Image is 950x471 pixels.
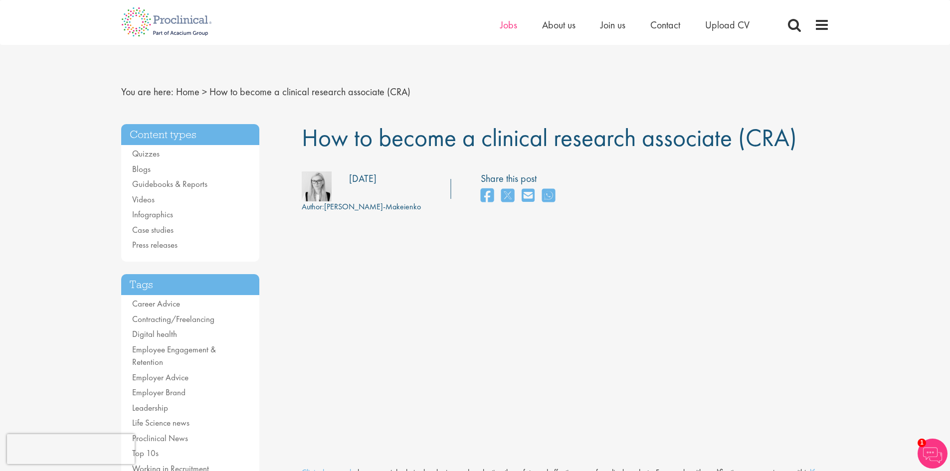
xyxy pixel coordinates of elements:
h3: Tags [121,274,260,296]
a: Top 10s [132,448,159,459]
a: Infographics [132,209,173,220]
a: Life Science news [132,417,190,428]
a: Case studies [132,224,174,235]
a: Digital health [132,328,177,339]
a: Join us [600,18,625,31]
a: Videos [132,194,155,205]
span: Author: [302,201,324,212]
a: Employer Advice [132,372,189,383]
iframe: YouTube video player [302,239,701,459]
span: > [202,85,207,98]
div: [DATE] [349,171,377,186]
a: Leadership [132,402,168,413]
img: 9c42a799-1214-4f0b-6c8b-08d628c793e7 [302,171,332,201]
a: Employer Brand [132,387,186,398]
h3: Content types [121,124,260,146]
a: Employee Engagement & Retention [132,344,216,368]
a: Career Advice [132,298,180,309]
label: Share this post [481,171,560,186]
a: share on twitter [501,185,514,207]
a: Contracting/Freelancing [132,314,214,324]
a: Press releases [132,239,178,250]
a: Contact [650,18,680,31]
a: About us [542,18,575,31]
a: share on facebook [481,185,494,207]
span: How to become a clinical research associate (CRA) [209,85,410,98]
a: Proclinical News [132,433,188,444]
a: breadcrumb link [176,85,199,98]
a: Upload CV [705,18,750,31]
img: Chatbot [918,439,948,469]
a: share on email [522,185,535,207]
span: You are here: [121,85,174,98]
a: Blogs [132,163,151,174]
span: How to become a clinical research associate (CRA) [302,122,797,154]
a: share on whats app [542,185,555,207]
a: Quizzes [132,148,160,159]
a: Jobs [500,18,517,31]
iframe: reCAPTCHA [7,434,135,464]
div: [PERSON_NAME]-Makeienko [302,201,421,213]
a: Guidebooks & Reports [132,178,207,189]
span: 1 [918,439,926,447]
